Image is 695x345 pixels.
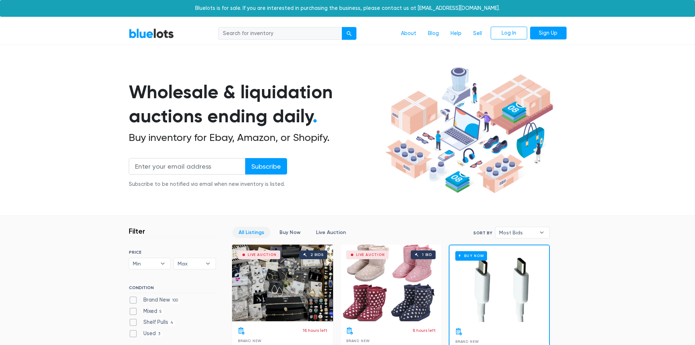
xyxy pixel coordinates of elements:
[445,27,467,41] a: Help
[133,258,157,269] span: Min
[129,28,174,39] a: BlueLots
[155,258,170,269] b: ▾
[473,230,492,236] label: Sort By
[129,80,383,129] h1: Wholesale & liquidation auctions ending daily
[129,250,216,255] h6: PRICE
[383,64,556,197] img: hero-ee84e7d0318cb26816c560f6b4441b76977f77a177738b4e94f68c95b2b83dbb.png
[200,258,216,269] b: ▾
[178,258,202,269] span: Max
[245,158,287,175] input: Subscribe
[170,298,181,303] span: 100
[395,27,422,41] a: About
[232,227,270,238] a: All Listings
[129,158,246,175] input: Enter your email address
[530,27,567,40] a: Sign Up
[248,253,277,257] div: Live Auction
[232,245,333,321] a: Live Auction 2 bids
[356,253,385,257] div: Live Auction
[129,227,145,235] h3: Filter
[129,285,216,293] h6: CONDITION
[273,227,307,238] a: Buy Now
[129,307,164,315] label: Mixed
[422,27,445,41] a: Blog
[157,309,164,315] span: 5
[534,227,549,238] b: ▾
[455,340,479,344] span: Brand New
[303,327,327,334] p: 18 hours left
[129,318,176,326] label: Shelf Pulls
[455,251,487,260] h6: Buy Now
[467,27,488,41] a: Sell
[168,320,176,326] span: 4
[340,245,441,321] a: Live Auction 1 bid
[491,27,527,40] a: Log In
[310,253,324,257] div: 2 bids
[218,27,342,40] input: Search for inventory
[310,227,352,238] a: Live Auction
[449,245,549,322] a: Buy Now
[413,327,436,334] p: 8 hours left
[156,331,163,337] span: 3
[313,105,317,127] span: .
[129,180,287,188] div: Subscribe to be notified via email when new inventory is listed.
[238,339,262,343] span: Brand New
[129,296,181,304] label: Brand New
[129,131,383,144] h2: Buy inventory for Ebay, Amazon, or Shopify.
[129,330,163,338] label: Used
[499,227,536,238] span: Most Bids
[422,253,432,257] div: 1 bid
[346,339,370,343] span: Brand New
